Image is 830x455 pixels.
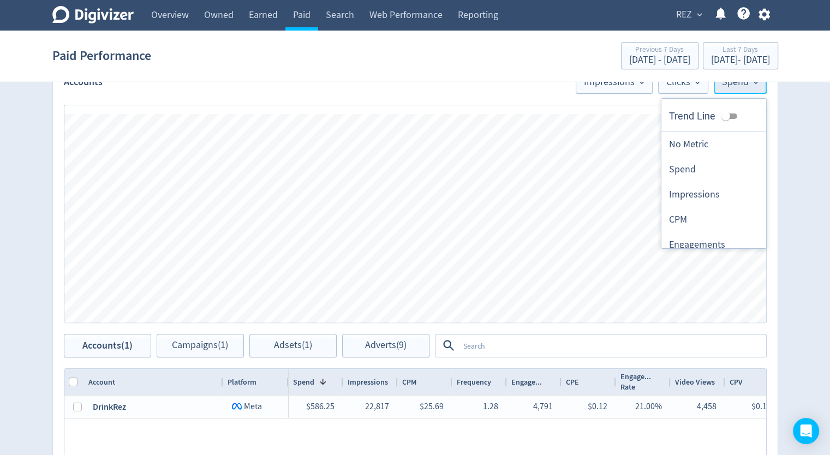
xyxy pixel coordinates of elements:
[666,77,700,87] span: Clicks
[711,46,770,55] div: Last 7 Days
[620,372,651,382] span: Engage...
[711,55,770,65] div: [DATE] - [DATE]
[661,207,766,232] li: CPM
[306,396,335,417] div: $586.25
[661,182,766,207] li: Impressions
[629,55,690,65] div: [DATE] - [DATE]
[457,377,491,387] span: Frequency
[420,396,444,417] div: $25.69
[348,377,388,387] span: Impressions
[675,377,715,387] span: Video Views
[676,6,692,23] span: REZ
[672,6,705,23] button: REZ
[52,38,151,73] h1: Paid Performance
[661,157,766,182] li: Spend
[157,334,244,357] button: Campaigns(1)
[64,114,766,323] div: chart, 3 series
[293,377,314,387] span: Spend
[342,334,429,357] button: Adverts(9)
[335,303,397,312] button: Impressions, Legend item 1 of 3
[629,46,690,55] div: Previous 7 Days
[82,340,133,351] span: Accounts (1)
[635,396,662,417] div: 21.00%
[455,303,496,312] button: Spend, Legend item 3 of 3
[669,109,716,123] span: Trend Line
[511,377,542,387] span: Engage...
[88,377,115,387] span: Account
[714,71,767,94] button: Spend
[695,10,704,20] span: expand_more
[172,340,228,351] span: Campaigns (1)
[483,396,498,417] div: 1.28
[365,396,389,417] div: 22,817
[661,132,766,157] li: No Metric
[697,396,716,417] div: 4,458
[722,77,759,87] span: Spend
[365,340,407,351] span: Adverts (9)
[335,303,496,312] div: Legend
[244,401,262,412] span: Meta
[661,232,766,258] li: Engagements
[64,334,151,357] button: Accounts(1)
[274,340,312,351] span: Adsets (1)
[402,377,416,387] span: CPM
[64,75,570,89] h2: Accounts
[533,396,553,417] div: 4,791
[751,396,771,417] div: $0.13
[249,334,337,357] button: Adsets(1)
[84,396,223,418] div: DrinkRez
[620,382,635,392] span: Rate
[588,396,607,417] div: $0.12
[730,377,743,387] span: CPV
[658,71,708,94] button: Clicks
[793,418,819,444] div: Open Intercom Messenger
[621,42,698,69] button: Previous 7 Days[DATE] - [DATE]
[576,71,653,94] button: Impressions
[566,377,579,387] span: CPE
[703,42,778,69] button: Last 7 Days[DATE]- [DATE]
[584,77,644,87] span: Impressions
[406,303,445,312] button: Clicks, Legend item 2 of 3
[228,377,256,387] span: Platform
